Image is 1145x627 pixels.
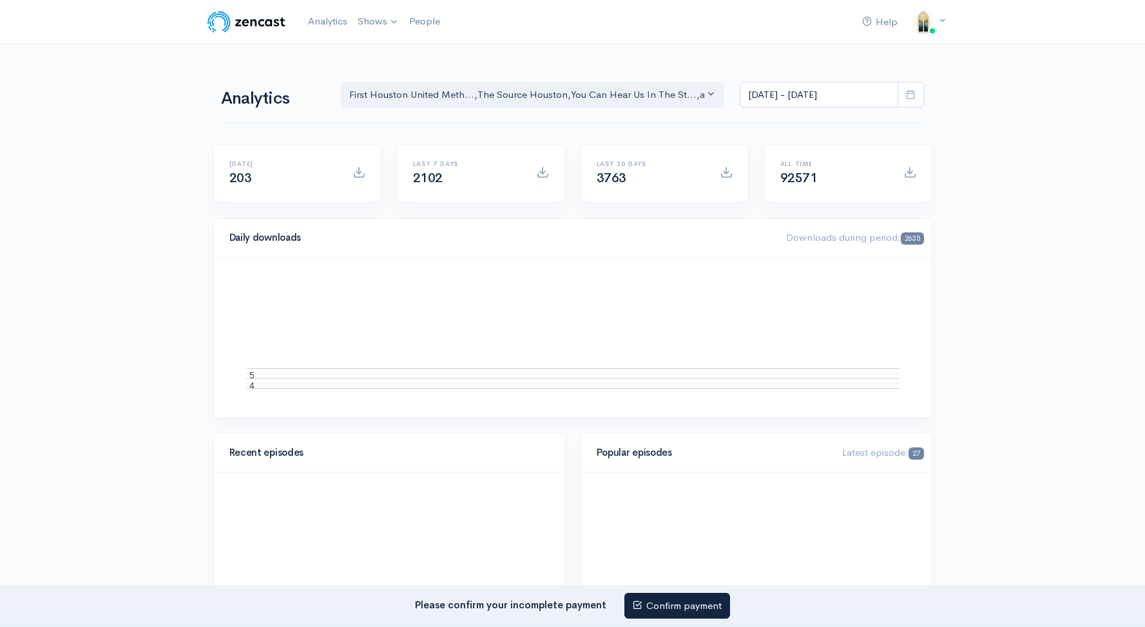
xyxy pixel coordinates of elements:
svg: A chart. [229,273,916,402]
span: Downloads during period: [786,231,923,243]
svg: A chart. [229,488,549,617]
a: Analytics [303,8,352,35]
button: First Houston United Meth..., The Source Houston, You Can Hear Us In The St..., ask-me-anything-r... [341,82,725,108]
svg: A chart. [597,488,916,617]
img: ZenCast Logo [206,9,287,35]
span: 92571 [780,170,818,186]
a: Help [857,8,903,36]
h6: Last 7 days [413,160,521,167]
h4: Daily downloads [229,232,771,243]
span: 2635 [901,232,923,245]
a: People [404,8,445,35]
span: 2102 [413,170,443,186]
a: Confirm payment [624,593,730,619]
text: 5 [249,370,255,380]
text: 4 [249,380,255,390]
iframe: gist-messenger-bubble-iframe [1101,583,1132,614]
input: analytics date range selector [740,82,898,108]
div: First Houston United Meth... , The Source Houston , You Can Hear Us In The St... , ask-me-anythin... [349,88,705,102]
h6: [DATE] [229,160,337,167]
h4: Popular episodes [597,447,827,458]
a: Shows [352,8,404,36]
strong: Please confirm your incomplete payment [415,598,606,610]
h4: Recent episodes [229,447,541,458]
span: 3763 [597,170,626,186]
img: ... [910,9,936,35]
span: 203 [229,170,252,186]
span: Latest episode: [842,446,923,458]
h6: Last 30 days [597,160,704,167]
h1: Analytics [221,89,325,108]
h6: All time [780,160,888,167]
span: 27 [909,447,923,460]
